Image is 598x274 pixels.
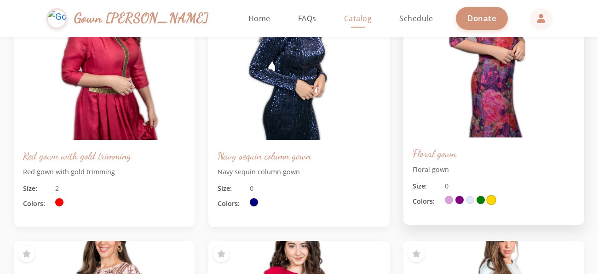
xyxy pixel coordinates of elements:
span: Home [248,13,270,23]
p: Red gown with gold trimming [23,167,185,177]
p: Floral gown [413,165,575,175]
span: FAQs [298,13,316,23]
a: Gown [PERSON_NAME] [46,6,218,31]
span: Donate [467,13,496,23]
span: 0 [445,181,448,191]
span: Gown [PERSON_NAME] [74,8,209,28]
span: Size: [218,183,245,194]
h3: Red gown with gold trimming [23,149,185,162]
span: 0 [250,183,253,194]
h3: Floral gown [413,147,575,160]
span: Schedule [399,13,433,23]
span: Size: [413,181,440,191]
span: Colors: [218,199,245,209]
p: Navy sequin column gown [218,167,380,177]
span: Size: [23,183,51,194]
h3: Navy sequin column gown [218,149,380,162]
span: 2 [55,183,59,194]
span: Catalog [344,13,372,23]
img: Gown Gmach Logo [46,8,67,29]
a: Donate [456,7,508,29]
span: Colors: [413,196,440,206]
span: Colors: [23,199,51,209]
